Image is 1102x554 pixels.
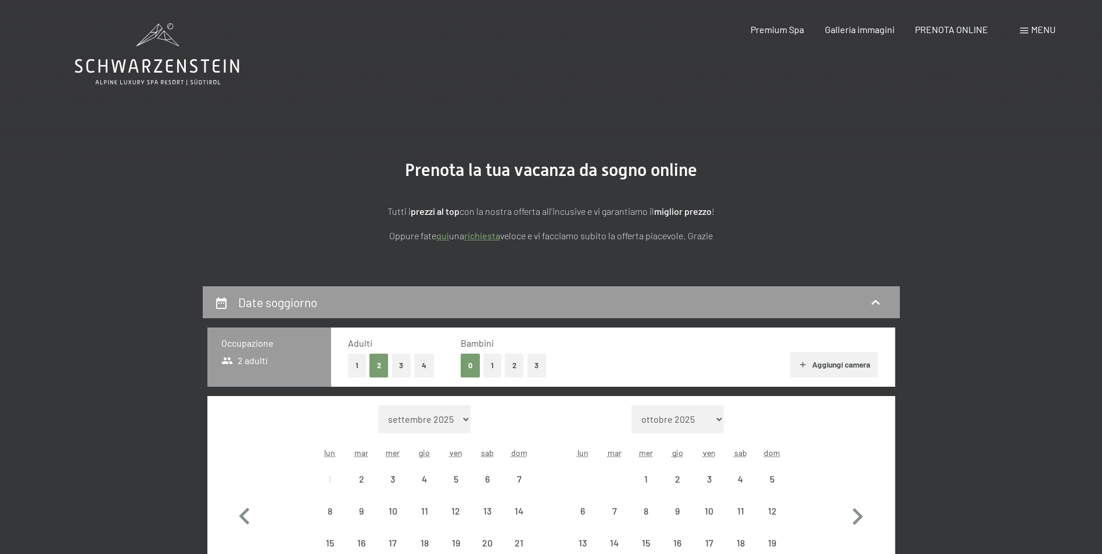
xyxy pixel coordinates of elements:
div: 9 [347,506,376,535]
div: Wed Oct 01 2025 [630,463,662,495]
div: 7 [600,506,629,535]
div: 1 [315,474,344,503]
p: Oppure fate una veloce e vi facciamo subito la offerta piacevole. Grazie [261,228,842,243]
div: 12 [441,506,471,535]
button: 2 [505,354,524,377]
div: Thu Sep 11 2025 [409,495,440,527]
abbr: venerdì [703,448,716,458]
abbr: martedì [608,448,622,458]
span: Menu [1031,24,1056,35]
div: Wed Sep 10 2025 [377,495,408,527]
div: 5 [441,474,471,503]
abbr: martedì [354,448,368,458]
abbr: venerdì [450,448,462,458]
div: arrivo/check-in non effettuabile [725,463,756,495]
a: quì [436,230,449,241]
button: 0 [461,354,480,377]
a: Galleria immagini [825,24,895,35]
div: Mon Sep 08 2025 [314,495,346,527]
div: arrivo/check-in non effettuabile [314,495,346,527]
div: 13 [473,506,502,535]
abbr: lunedì [324,448,335,458]
div: Mon Oct 06 2025 [567,495,598,527]
div: 3 [694,474,723,503]
h3: Occupazione [221,337,317,350]
a: Premium Spa [751,24,804,35]
abbr: domenica [764,448,780,458]
div: Fri Sep 12 2025 [440,495,472,527]
div: Sun Oct 05 2025 [756,463,788,495]
div: 3 [378,474,407,503]
div: 2 [347,474,376,503]
abbr: lunedì [577,448,588,458]
span: 2 adulti [221,354,268,367]
div: Sun Sep 14 2025 [503,495,534,527]
div: arrivo/check-in non effettuabile [662,495,693,527]
div: arrivo/check-in non effettuabile [662,463,693,495]
div: Sun Sep 07 2025 [503,463,534,495]
h2: Date soggiorno [238,295,317,310]
button: 1 [348,354,366,377]
button: 4 [414,354,434,377]
div: Sun Oct 12 2025 [756,495,788,527]
abbr: giovedì [672,448,683,458]
div: 10 [378,506,407,535]
div: arrivo/check-in non effettuabile [725,495,756,527]
div: arrivo/check-in non effettuabile [440,463,472,495]
p: Tutti i con la nostra offerta all'incusive e vi garantiamo il ! [261,204,842,219]
abbr: mercoledì [386,448,400,458]
div: Fri Oct 03 2025 [693,463,724,495]
button: 3 [392,354,411,377]
div: 1 [631,474,661,503]
div: arrivo/check-in non effettuabile [346,495,377,527]
span: Bambini [461,337,494,348]
div: arrivo/check-in non effettuabile [503,495,534,527]
div: Thu Oct 09 2025 [662,495,693,527]
div: arrivo/check-in non effettuabile [472,495,503,527]
div: Thu Sep 04 2025 [409,463,440,495]
div: 2 [663,474,692,503]
div: Sat Sep 06 2025 [472,463,503,495]
div: arrivo/check-in non effettuabile [377,463,408,495]
div: arrivo/check-in non effettuabile [440,495,472,527]
span: Adulti [348,337,372,348]
button: 2 [369,354,389,377]
div: 10 [694,506,723,535]
div: Tue Sep 09 2025 [346,495,377,527]
abbr: sabato [481,448,494,458]
div: 9 [663,506,692,535]
strong: prezzi al top [411,206,460,217]
div: Wed Sep 03 2025 [377,463,408,495]
div: arrivo/check-in non effettuabile [409,463,440,495]
div: arrivo/check-in non effettuabile [314,463,346,495]
div: arrivo/check-in non effettuabile [756,495,788,527]
div: arrivo/check-in non effettuabile [503,463,534,495]
div: 4 [726,474,755,503]
div: arrivo/check-in non effettuabile [630,495,662,527]
abbr: domenica [511,448,527,458]
abbr: giovedì [419,448,430,458]
div: Sat Sep 13 2025 [472,495,503,527]
a: richiesta [464,230,500,241]
div: arrivo/check-in non effettuabile [567,495,598,527]
div: 11 [410,506,439,535]
div: Sat Oct 11 2025 [725,495,756,527]
div: Tue Oct 07 2025 [599,495,630,527]
div: arrivo/check-in non effettuabile [377,495,408,527]
div: arrivo/check-in non effettuabile [472,463,503,495]
div: arrivo/check-in non effettuabile [693,495,724,527]
strong: miglior prezzo [654,206,712,217]
abbr: sabato [734,448,747,458]
div: arrivo/check-in non effettuabile [756,463,788,495]
div: arrivo/check-in non effettuabile [409,495,440,527]
div: Tue Sep 02 2025 [346,463,377,495]
span: PRENOTA ONLINE [915,24,988,35]
div: Wed Oct 08 2025 [630,495,662,527]
div: 7 [504,474,533,503]
div: 8 [315,506,344,535]
abbr: mercoledì [639,448,653,458]
div: 4 [410,474,439,503]
div: 11 [726,506,755,535]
